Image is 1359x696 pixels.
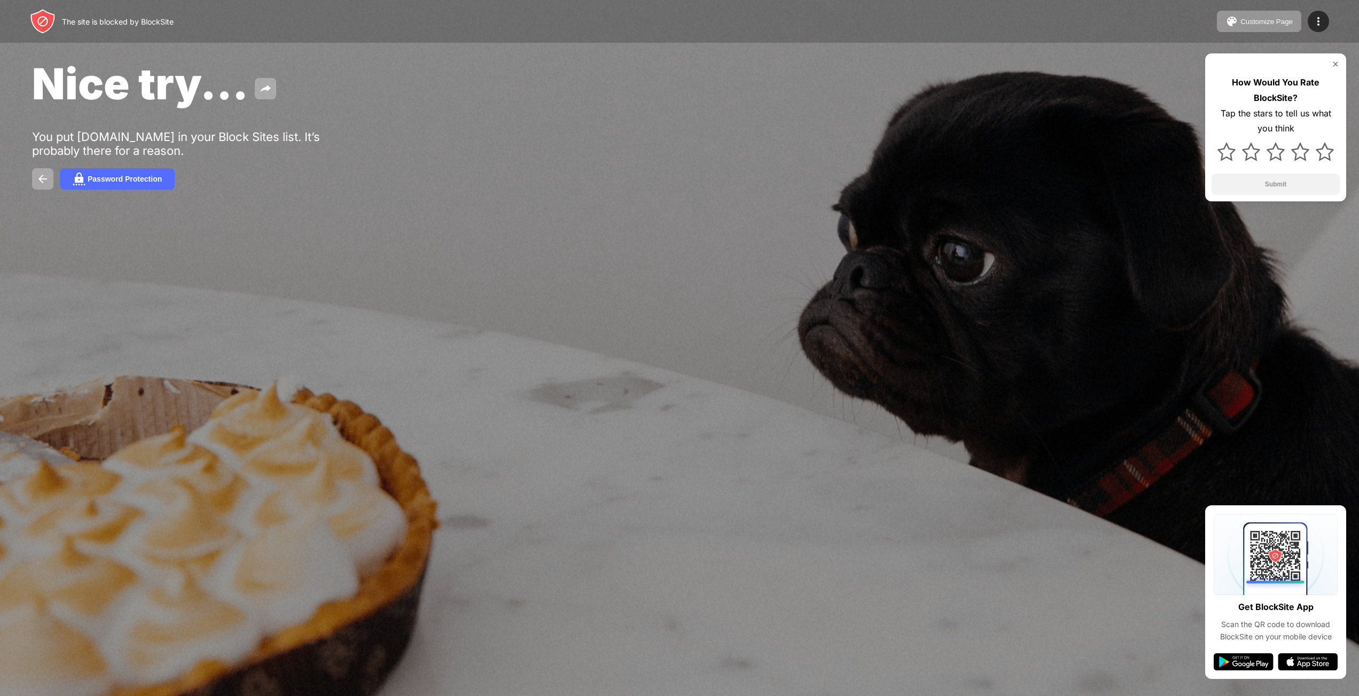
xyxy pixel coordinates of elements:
img: star.svg [1291,143,1309,161]
img: back.svg [36,173,49,185]
img: star.svg [1217,143,1236,161]
div: Get BlockSite App [1238,599,1314,615]
button: Password Protection [60,168,175,190]
div: How Would You Rate BlockSite? [1212,75,1340,106]
img: password.svg [73,173,85,185]
div: The site is blocked by BlockSite [62,17,174,26]
img: pallet.svg [1225,15,1238,28]
img: rate-us-close.svg [1331,60,1340,68]
div: You put [DOMAIN_NAME] in your Block Sites list. It’s probably there for a reason. [32,130,362,158]
div: Scan the QR code to download BlockSite on your mobile device [1214,619,1338,643]
button: Submit [1212,174,1340,195]
button: Customize Page [1217,11,1301,32]
div: Tap the stars to tell us what you think [1212,106,1340,137]
img: share.svg [259,82,272,95]
span: Nice try... [32,58,248,110]
img: star.svg [1267,143,1285,161]
div: Customize Page [1240,18,1293,26]
div: Password Protection [88,175,162,183]
img: star.svg [1316,143,1334,161]
img: app-store.svg [1278,653,1338,670]
img: menu-icon.svg [1312,15,1325,28]
img: google-play.svg [1214,653,1274,670]
img: star.svg [1242,143,1260,161]
img: qrcode.svg [1214,514,1338,595]
img: header-logo.svg [30,9,56,34]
